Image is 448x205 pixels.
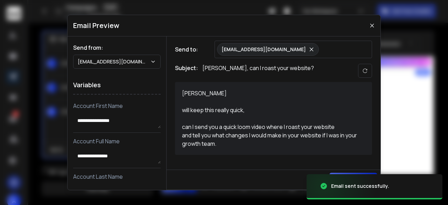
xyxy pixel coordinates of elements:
p: [EMAIL_ADDRESS][DOMAIN_NAME] [222,46,306,53]
h1: Variables [73,76,161,95]
p: Account Full Name [73,137,161,145]
div: will keep this really quick, [182,106,357,114]
h1: Send to: [175,45,203,54]
div: can I send you a quick loom video where I roast your website [182,123,357,131]
h1: Subject: [175,64,198,78]
div: [PERSON_NAME] [182,89,357,97]
p: Account First Name [73,102,161,110]
p: Account Last Name [73,172,161,181]
h1: Email Preview [73,21,119,30]
p: [EMAIL_ADDRESS][DOMAIN_NAME] [78,58,150,65]
h1: Send from: [73,43,161,52]
div: and tell you what changes I would make in your website if I was in your growth team. [182,131,357,148]
p: [PERSON_NAME], can I roast your website? [202,64,314,78]
div: Email sent successfully. [331,183,389,190]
